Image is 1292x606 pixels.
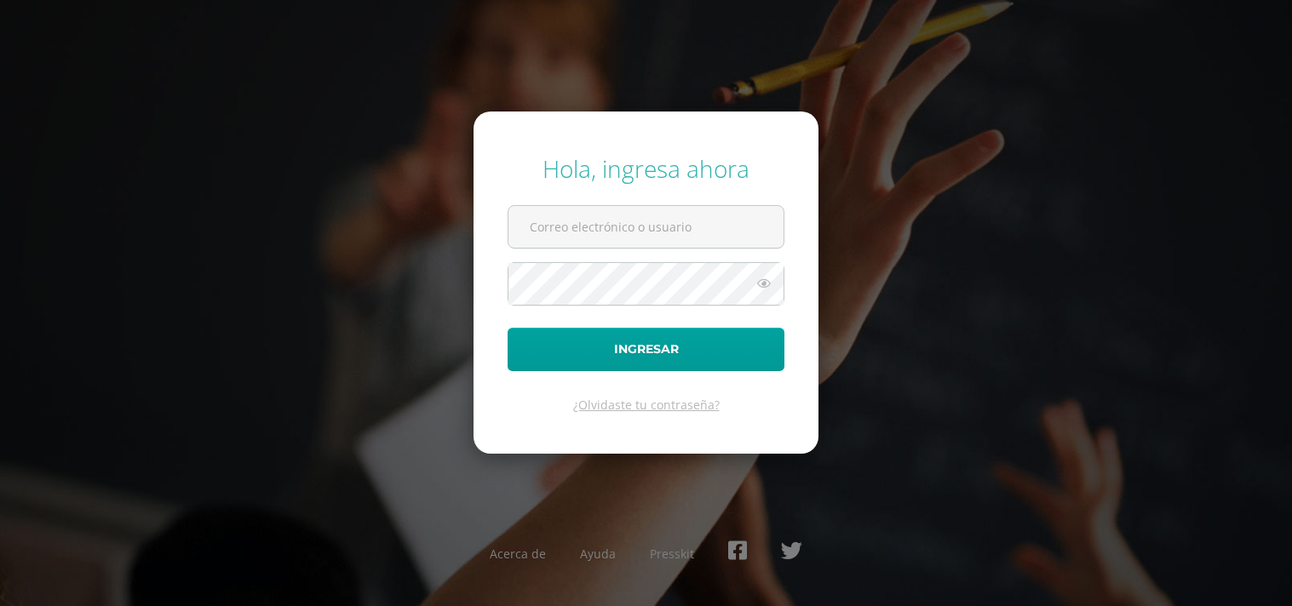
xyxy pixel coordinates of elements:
[490,546,546,562] a: Acerca de
[508,152,784,185] div: Hola, ingresa ahora
[508,328,784,371] button: Ingresar
[508,206,784,248] input: Correo electrónico o usuario
[650,546,694,562] a: Presskit
[580,546,616,562] a: Ayuda
[573,397,720,413] a: ¿Olvidaste tu contraseña?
